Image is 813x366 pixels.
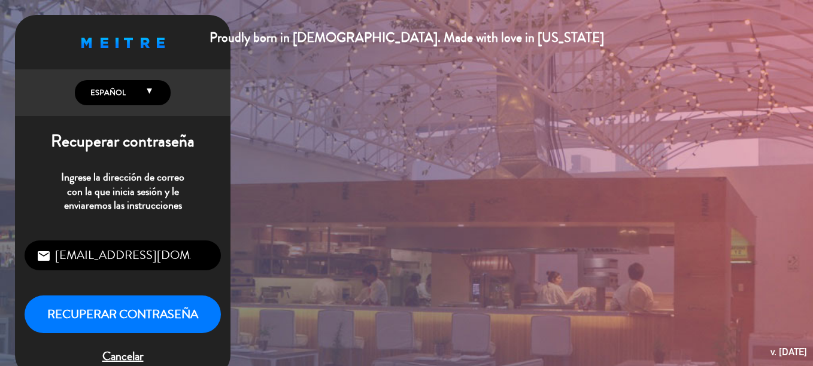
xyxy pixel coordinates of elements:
[25,240,221,271] input: Correo Electrónico
[25,295,221,333] button: Recuperar contraseña
[15,132,230,152] h1: Recuperar contraseña
[770,344,807,360] div: v. [DATE]
[25,170,221,212] p: Ingrese la dirección de correo con la que inicia sesión y le enviaremos las instrucciones
[87,87,126,99] span: Español
[37,249,51,263] i: email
